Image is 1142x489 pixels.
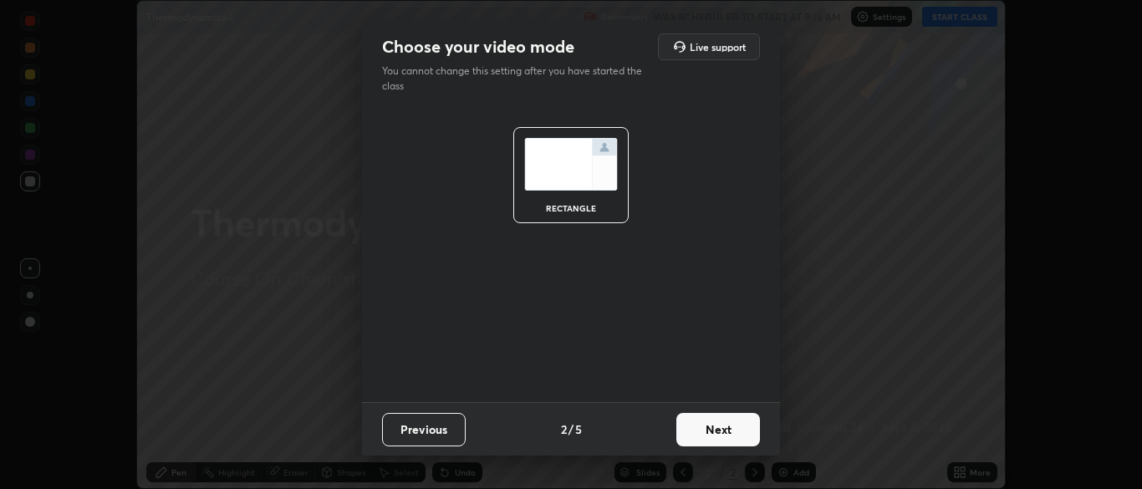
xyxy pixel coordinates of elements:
h4: / [568,420,574,438]
h4: 2 [561,420,567,438]
h2: Choose your video mode [382,36,574,58]
div: rectangle [538,204,604,212]
p: You cannot change this setting after you have started the class [382,64,653,94]
h5: Live support [690,42,746,52]
button: Previous [382,413,466,446]
button: Next [676,413,760,446]
img: normalScreenIcon.ae25ed63.svg [524,138,618,191]
h4: 5 [575,420,582,438]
